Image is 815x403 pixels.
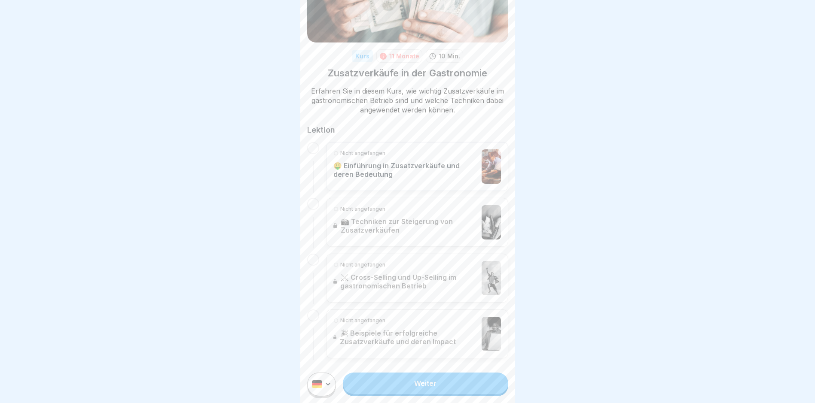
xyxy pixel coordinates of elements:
[333,161,477,179] p: 🤑 Einführung in Zusatzverkäufe und deren Bedeutung
[328,67,487,79] h1: Zusatzverkäufe in der Gastronomie
[343,373,508,394] a: Weiter
[352,50,373,62] div: Kurs
[340,149,385,157] p: Nicht angefangen
[307,125,508,135] h2: Lektion
[307,86,508,115] p: Erfahren Sie in diesem Kurs, wie wichtig Zusatzverkäufe im gastronomischen Betrieb sind und welch...
[389,52,419,61] div: 11 Monate
[439,52,460,61] p: 10 Min.
[482,149,501,184] img: clniqi2fk00003b6haxjg29vr.jpg
[333,149,501,184] a: Nicht angefangen🤑 Einführung in Zusatzverkäufe und deren Bedeutung
[312,381,322,388] img: de.svg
